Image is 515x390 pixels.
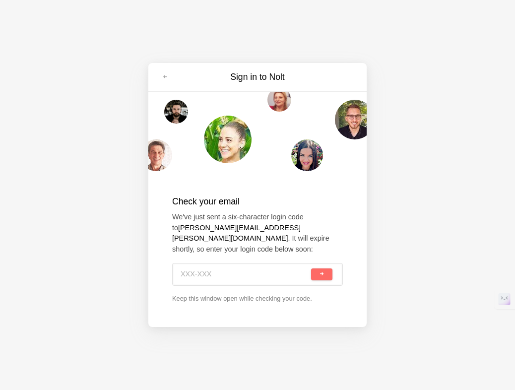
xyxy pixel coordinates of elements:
[172,212,343,255] p: We've just sent a six-character login code to . It will expire shortly, so enter your login code ...
[172,294,343,303] p: Keep this window open while checking your code.
[172,195,343,208] h2: Check your email
[172,224,301,243] strong: [PERSON_NAME][EMAIL_ADDRESS][PERSON_NAME][DOMAIN_NAME]
[174,71,341,83] h3: Sign in to Nolt
[181,263,309,285] input: XXX-XXX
